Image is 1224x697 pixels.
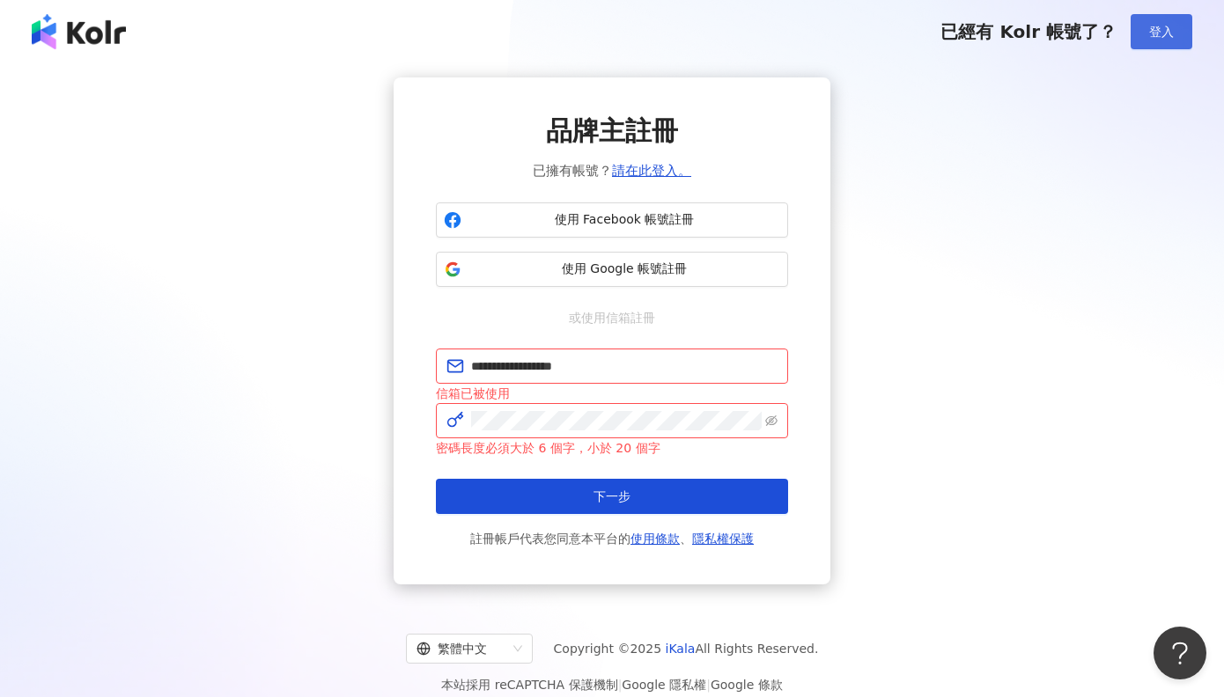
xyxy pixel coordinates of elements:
span: 使用 Google 帳號註冊 [468,260,780,278]
button: 使用 Google 帳號註冊 [436,252,788,287]
a: 使用條款 [630,532,680,546]
div: 信箱已被使用 [436,384,788,403]
span: 註冊帳戶代表您同意本平台的 、 [470,528,754,549]
span: eye-invisible [765,415,778,427]
iframe: Help Scout Beacon - Open [1154,627,1206,679]
span: 已擁有帳號？ [533,160,691,181]
span: 已經有 Kolr 帳號了？ [940,21,1117,42]
img: logo [32,14,126,49]
span: | [618,678,623,692]
a: Google 隱私權 [622,678,706,692]
span: 下一步 [594,489,630,503]
div: 密碼長度必須大於 6 個字，小於 20 個字 [436,438,788,458]
div: 繁體中文 [417,635,506,663]
a: Google 條款 [711,678,783,692]
span: | [706,678,711,692]
a: iKala [666,642,696,656]
a: 隱私權保護 [692,532,754,546]
button: 登入 [1131,14,1192,49]
button: 使用 Facebook 帳號註冊 [436,202,788,238]
span: 本站採用 reCAPTCHA 保護機制 [441,674,782,695]
a: 請在此登入。 [612,163,691,179]
span: Copyright © 2025 All Rights Reserved. [554,638,819,659]
span: 登入 [1149,25,1174,39]
span: 使用 Facebook 帳號註冊 [468,211,780,229]
button: 下一步 [436,479,788,514]
span: 品牌主註冊 [546,113,678,150]
span: 或使用信箱註冊 [557,308,667,327]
